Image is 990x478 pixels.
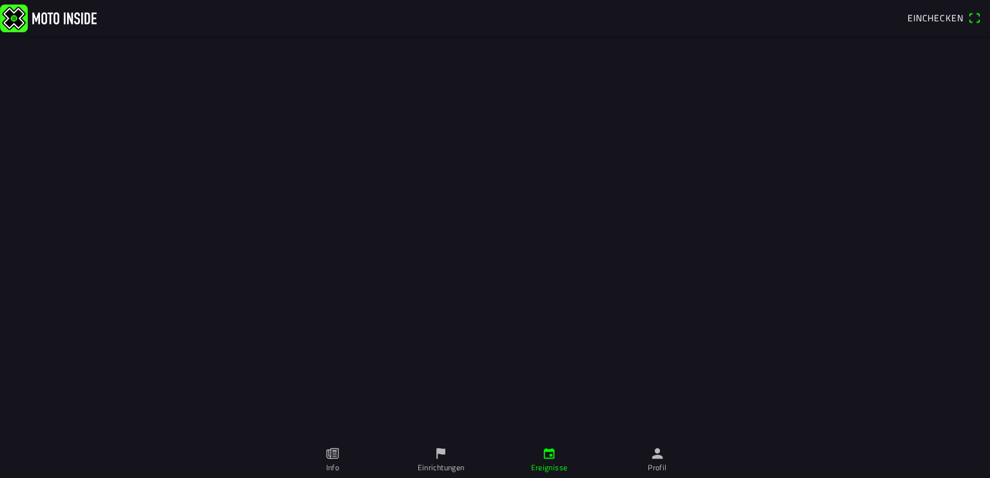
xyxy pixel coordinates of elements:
[418,462,465,473] ion-label: Einrichtungen
[907,11,963,25] span: Einchecken
[326,462,339,473] ion-label: Info
[650,446,665,461] ion-icon: person
[901,8,987,28] a: Eincheckenqr scanner
[531,462,568,473] ion-label: Ereignisse
[542,446,556,461] ion-icon: calendar
[434,446,448,461] ion-icon: flag
[648,462,666,473] ion-label: Profil
[325,446,340,461] ion-icon: paper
